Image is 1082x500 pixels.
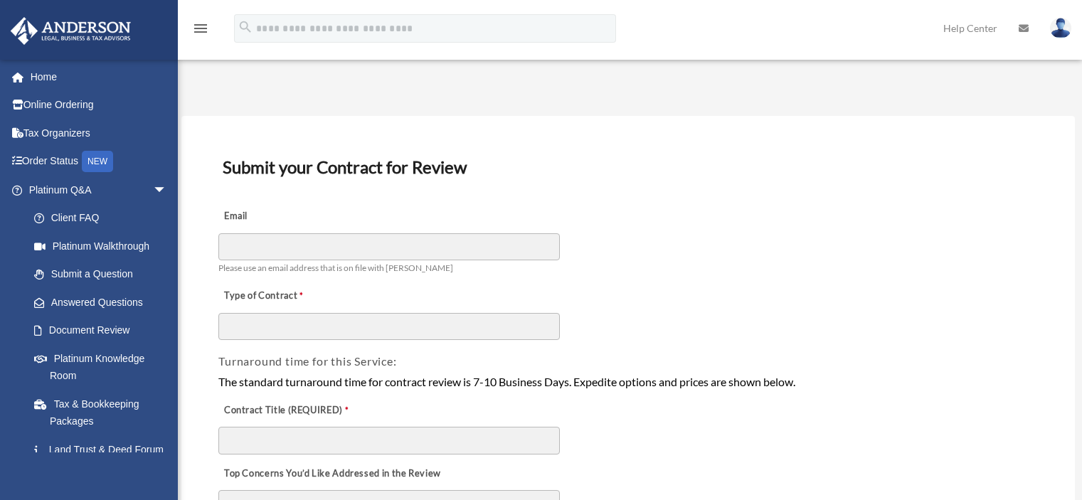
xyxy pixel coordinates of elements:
img: Anderson Advisors Platinum Portal [6,17,135,45]
a: Order StatusNEW [10,147,189,176]
img: User Pic [1050,18,1071,38]
a: Platinum Walkthrough [20,232,189,260]
span: arrow_drop_down [153,176,181,205]
a: Platinum Knowledge Room [20,344,189,390]
div: NEW [82,151,113,172]
div: The standard turnaround time for contract review is 7-10 Business Days. Expedite options and pric... [218,373,1038,391]
a: Submit a Question [20,260,189,289]
i: search [238,19,253,35]
a: Online Ordering [10,91,189,119]
span: Turnaround time for this Service: [218,354,396,368]
i: menu [192,20,209,37]
label: Top Concerns You’d Like Addressed in the Review [218,464,445,484]
label: Type of Contract [218,287,361,307]
a: Client FAQ [20,204,189,233]
a: Answered Questions [20,288,189,317]
span: Please use an email address that is on file with [PERSON_NAME] [218,262,453,273]
a: menu [192,25,209,37]
a: Platinum Q&Aarrow_drop_down [10,176,189,204]
a: Home [10,63,189,91]
a: Document Review [20,317,181,345]
a: Land Trust & Deed Forum [20,435,189,464]
label: Contract Title (REQUIRED) [218,400,361,420]
a: Tax & Bookkeeping Packages [20,390,189,435]
label: Email [218,207,361,227]
a: Tax Organizers [10,119,189,147]
h3: Submit your Contract for Review [217,152,1039,182]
